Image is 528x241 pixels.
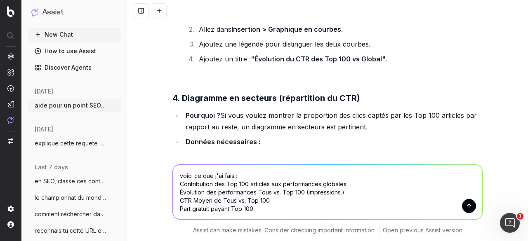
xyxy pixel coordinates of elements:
a: How to use Assist [28,44,120,58]
button: aide pour un point SEO/Data, on va trait [28,99,120,112]
span: en SEO, classe ces contenus en chaud fro [35,177,107,185]
img: Botify logo [7,6,14,17]
span: reconnais tu cette URL et le contenu htt [35,227,107,235]
iframe: Intercom live chat [500,213,520,233]
li: Ajoutez une légende pour distinguer les deux courbes. [196,38,483,50]
a: Open previous Assist version [383,226,462,234]
strong: 4. Diagramme en secteurs (répartition du CTR) [172,93,360,103]
span: 1 [517,213,523,220]
img: Assist [7,117,14,124]
img: Setting [7,206,14,212]
strong: Données nécessaires : [186,138,260,146]
strong: "Évolution du CTR des Top 100 vs Global" [251,55,386,63]
span: [DATE] [35,87,53,96]
h1: Assist [42,7,64,18]
img: Analytics [7,53,14,60]
textarea: voici ce que j'ai fais : Contribution des Top 100 articles aux performances globales Évolution de... [173,165,482,219]
button: reconnais tu cette URL et le contenu htt [28,224,120,237]
span: aide pour un point SEO/Data, on va trait [35,101,107,110]
img: Assist [31,8,39,16]
img: My account [7,221,14,228]
img: Switch project [8,138,13,144]
a: Discover Agents [28,61,120,74]
button: New Chat [28,28,120,41]
span: last 7 days [35,163,68,171]
li: Total des clics des Top 100 articles. [196,152,483,164]
li: Si vous voulez montrer la proportion des clics captés par les Top 100 articles par rapport au res... [183,110,483,133]
button: le championnat du monde masculin de vole [28,191,120,204]
button: en SEO, classe ces contenus en chaud fro [28,175,120,188]
span: comment rechercher dans botify des donné [35,210,107,218]
li: Allez dans . [196,23,483,35]
img: Activation [7,85,14,92]
img: Studio [7,101,14,108]
li: Ajoutez un titre : . [196,53,483,65]
button: explique cette requete SQL SELECT DIS [28,137,120,150]
span: le championnat du monde masculin de vole [35,194,107,202]
span: explique cette requete SQL SELECT DIS [35,139,107,147]
button: Assist [31,7,117,18]
p: Assist can make mistakes. Consider checking important information. [193,226,376,234]
button: comment rechercher dans botify des donné [28,208,120,221]
strong: Insertion > Graphique en courbes [231,25,341,33]
img: Intelligence [7,69,14,76]
strong: Pourquoi ? [186,111,220,119]
span: [DATE] [35,125,53,133]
